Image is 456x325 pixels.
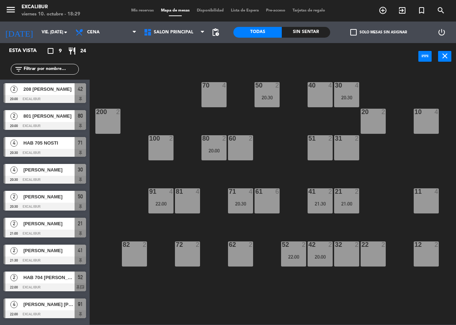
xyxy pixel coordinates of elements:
i: turned_in_not [417,6,426,15]
span: 50 [78,192,83,201]
div: 2 [381,109,386,115]
i: exit_to_app [398,6,407,15]
div: 2 [355,188,359,195]
span: Salón principal [154,30,193,35]
div: 20:30 [228,201,253,206]
span: 71 [78,138,83,147]
div: 20:30 [255,95,280,100]
span: 52 [78,273,83,282]
div: 2 [434,241,439,248]
div: 2 [355,241,359,248]
div: 4 [434,188,439,195]
div: 61 [255,188,256,195]
div: 80 [202,135,203,142]
span: Tarjetas de regalo [289,9,329,13]
div: 50 [255,82,256,89]
span: 208 [PERSON_NAME] [23,85,75,93]
span: 2 [10,113,18,120]
span: 80 [78,112,83,120]
span: 2 [10,193,18,201]
div: 2 [196,241,200,248]
div: 2 [302,241,306,248]
div: 4 [249,188,253,195]
div: 2 [381,241,386,248]
span: Pre-acceso [262,9,289,13]
div: 70 [202,82,203,89]
div: 2 [249,241,253,248]
span: 91 [78,300,83,308]
span: Mapa de mesas [157,9,193,13]
i: crop_square [46,47,55,55]
span: 41 [78,246,83,255]
button: close [438,51,451,62]
div: 4 [222,82,227,89]
div: Esta vista [4,47,52,55]
div: Todas [233,27,282,38]
i: power_input [421,52,429,60]
span: 2 [10,220,18,227]
div: 21:00 [334,201,359,206]
div: 22:00 [281,254,306,259]
div: 2 [143,241,147,248]
div: 4 [328,82,333,89]
div: Excalibur [22,4,80,11]
div: 20:00 [201,148,227,153]
div: 2 [328,241,333,248]
span: pending_actions [211,28,220,37]
div: 6 [275,188,280,195]
span: Cena [87,30,100,35]
div: 4 [196,188,200,195]
span: [PERSON_NAME] [23,166,75,174]
div: 100 [149,135,149,142]
i: restaurant [68,47,76,55]
div: 4 [434,109,439,115]
span: 4 [10,166,18,174]
span: [PERSON_NAME] [23,220,75,227]
span: 2 [10,86,18,93]
span: 9 [59,47,62,55]
div: 4 [169,188,174,195]
i: arrow_drop_down [61,28,70,37]
span: [PERSON_NAME] [23,193,75,201]
div: 2 [355,135,359,142]
i: close [441,52,449,60]
button: power_input [418,51,432,62]
span: Lista de Espera [227,9,262,13]
span: 2 [10,274,18,281]
span: [PERSON_NAME] [23,247,75,254]
div: 22:00 [148,201,174,206]
div: 20:30 [334,95,359,100]
div: 2 [328,188,333,195]
span: Disponibilidad [193,9,227,13]
div: 21:30 [308,201,333,206]
span: 24 [80,47,86,55]
i: add_circle_outline [379,6,387,15]
div: Sin sentar [282,27,330,38]
span: HAB 705 NOSTI [23,139,75,147]
span: 30 [78,165,83,174]
i: search [437,6,445,15]
div: 2 [169,135,174,142]
div: 2 [275,82,280,89]
span: 2 [10,247,18,254]
i: menu [5,4,16,15]
span: [PERSON_NAME] [PERSON_NAME] [23,301,75,308]
span: 4 [10,301,18,308]
div: viernes 10. octubre - 18:29 [22,11,80,18]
